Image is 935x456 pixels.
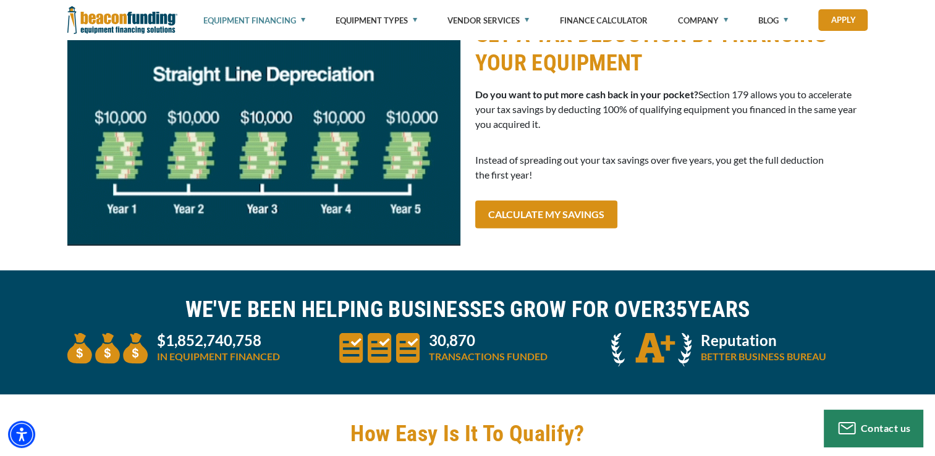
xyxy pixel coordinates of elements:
[475,88,698,99] strong: Do you want to put more cash back in your pocket?
[475,137,868,182] p: Instead of spreading out your tax savings over five years, you get the full deduction the first y...
[861,422,911,434] span: Contact us
[67,295,868,323] h2: WE'VE BEEN HELPING BUSINESSES GROW FOR OVER YEARS
[611,332,692,366] img: A + icon
[824,410,923,447] button: Contact us
[429,332,548,347] p: 30,870
[701,332,826,347] p: Reputation
[665,296,688,322] span: 35
[475,200,617,228] a: CALCULATE MY SAVINGS
[67,332,148,363] img: three money bags to convey large amount of equipment financed
[475,20,868,77] h2: GET A TAX DEDUCTION BY FINANCING YOUR EQUIPMENT
[429,348,548,363] p: TRANSACTIONS FUNDED
[67,20,460,245] img: Sectoin-179 Gif
[67,419,868,447] h2: How Easy Is It To Qualify?
[157,348,280,363] p: IN EQUIPMENT FINANCED
[818,9,868,31] a: Apply
[339,332,420,362] img: three document icons to convery large amount of transactions funded
[475,87,868,131] p: Section 179 allows you to accelerate your tax savings by deducting 100% of qualifying equipment y...
[701,348,826,363] p: BETTER BUSINESS BUREAU
[8,421,35,448] div: Accessibility Menu
[157,332,280,347] p: $1,852,740,758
